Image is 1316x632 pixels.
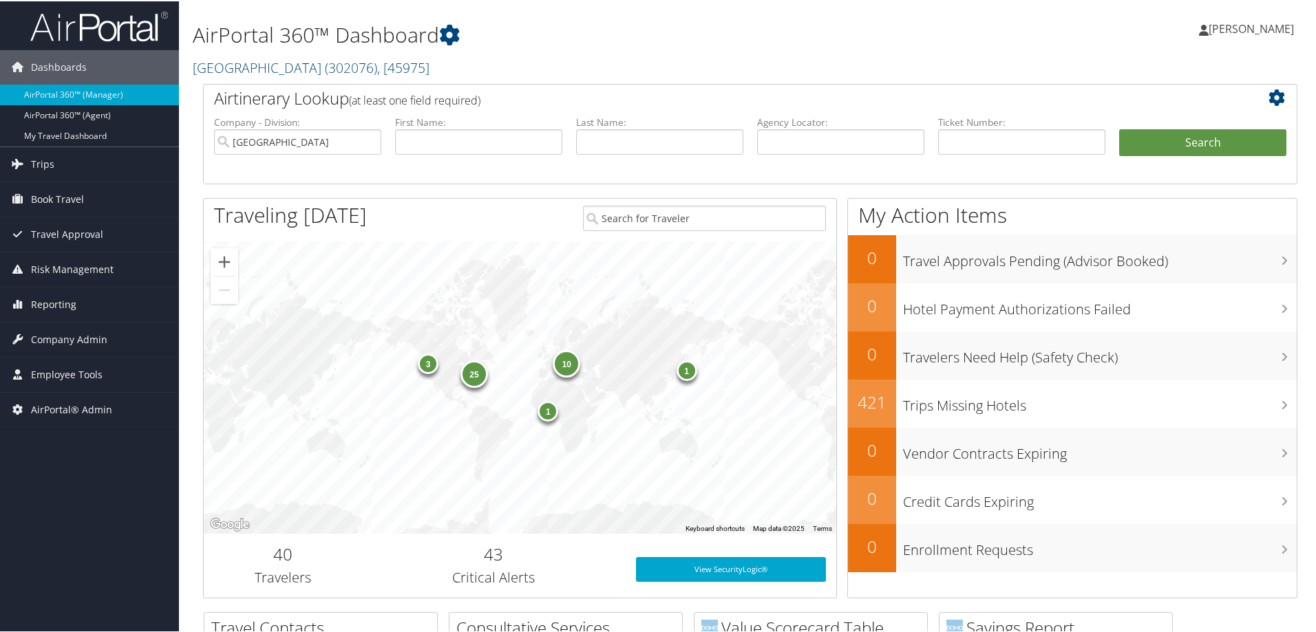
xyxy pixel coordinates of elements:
[848,341,896,364] h2: 0
[31,216,103,250] span: Travel Approval
[1199,7,1308,48] a: [PERSON_NAME]
[1209,20,1294,35] span: [PERSON_NAME]
[848,199,1297,228] h1: My Action Items
[325,57,377,76] span: ( 302076 )
[903,340,1297,366] h3: Travelers Need Help (Safety Check)
[583,204,826,230] input: Search for Traveler
[938,114,1105,128] label: Ticket Number:
[848,282,1297,330] a: 0Hotel Payment Authorizations Failed
[214,567,352,586] h3: Travelers
[903,436,1297,462] h3: Vendor Contracts Expiring
[903,532,1297,558] h3: Enrollment Requests
[576,114,743,128] label: Last Name:
[848,475,1297,523] a: 0Credit Cards Expiring
[193,19,936,48] h1: AirPortal 360™ Dashboard
[211,275,238,303] button: Zoom out
[848,523,1297,571] a: 0Enrollment Requests
[848,389,896,413] h2: 421
[848,330,1297,378] a: 0Travelers Need Help (Safety Check)
[193,57,429,76] a: [GEOGRAPHIC_DATA]
[372,567,615,586] h3: Critical Alerts
[207,514,253,532] img: Google
[636,556,826,580] a: View SecurityLogic®
[31,146,54,180] span: Trips
[848,245,896,268] h2: 0
[686,523,745,532] button: Keyboard shortcuts
[903,243,1297,270] h3: Travel Approvals Pending (Advisor Booked)
[848,437,896,461] h2: 0
[214,199,367,228] h1: Traveling [DATE]
[395,114,562,128] label: First Name:
[214,114,381,128] label: Company - Division:
[757,114,924,128] label: Agency Locator:
[211,247,238,274] button: Zoom in
[31,356,103,391] span: Employee Tools
[30,9,168,41] img: airportal-logo.png
[753,523,805,531] span: Map data ©2025
[848,426,1297,475] a: 0Vendor Contracts Expiring
[31,286,76,320] span: Reporting
[214,541,352,565] h2: 40
[377,57,429,76] span: , [ 45975 ]
[553,349,580,376] div: 10
[848,534,896,557] h2: 0
[460,359,488,386] div: 25
[31,181,84,215] span: Book Travel
[214,85,1196,109] h2: Airtinerary Lookup
[31,321,107,356] span: Company Admin
[31,251,114,285] span: Risk Management
[903,388,1297,414] h3: Trips Missing Hotels
[372,541,615,565] h2: 43
[349,91,480,107] span: (at least one field required)
[1119,128,1286,155] button: Search
[903,484,1297,510] h3: Credit Cards Expiring
[418,352,438,373] div: 3
[676,358,697,379] div: 1
[903,292,1297,318] h3: Hotel Payment Authorizations Failed
[848,293,896,316] h2: 0
[848,486,896,509] h2: 0
[31,49,87,83] span: Dashboards
[813,523,832,531] a: Terms (opens in new tab)
[848,378,1297,426] a: 421Trips Missing Hotels
[31,391,112,426] span: AirPortal® Admin
[848,234,1297,282] a: 0Travel Approvals Pending (Advisor Booked)
[207,514,253,532] a: Open this area in Google Maps (opens a new window)
[538,400,558,420] div: 1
